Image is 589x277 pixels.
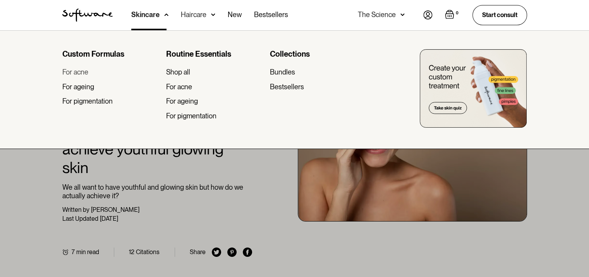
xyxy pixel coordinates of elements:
img: arrow down [211,11,215,19]
img: arrow down [400,11,405,19]
div: The Science [358,11,396,19]
div: Collections [270,49,367,59]
a: home [62,9,113,22]
a: For pigmentation [166,112,264,120]
div: For pigmentation [62,97,113,106]
div: For acne [62,68,88,76]
div: Haircare [181,11,206,19]
div: Bundles [270,68,295,76]
div: Custom Formulas [62,49,160,59]
div: Skincare [131,11,160,19]
a: Bundles [270,68,367,76]
div: For pigmentation [166,112,216,120]
a: Start consult [472,5,527,25]
a: For ageing [166,97,264,106]
img: create you custom treatment bottle [420,49,527,128]
a: For acne [166,83,264,91]
img: arrow down [164,11,168,19]
div: For ageing [166,97,198,106]
div: Shop all [166,68,190,76]
a: For ageing [62,83,160,91]
img: Software Logo [62,9,113,22]
a: Open empty cart [445,10,460,21]
a: Bestsellers [270,83,367,91]
div: Routine Essentials [166,49,264,59]
div: For acne [166,83,192,91]
a: For pigmentation [62,97,160,106]
a: For acne [62,68,160,76]
div: 0 [454,10,460,17]
div: Bestsellers [270,83,304,91]
div: For ageing [62,83,94,91]
a: Shop all [166,68,264,76]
